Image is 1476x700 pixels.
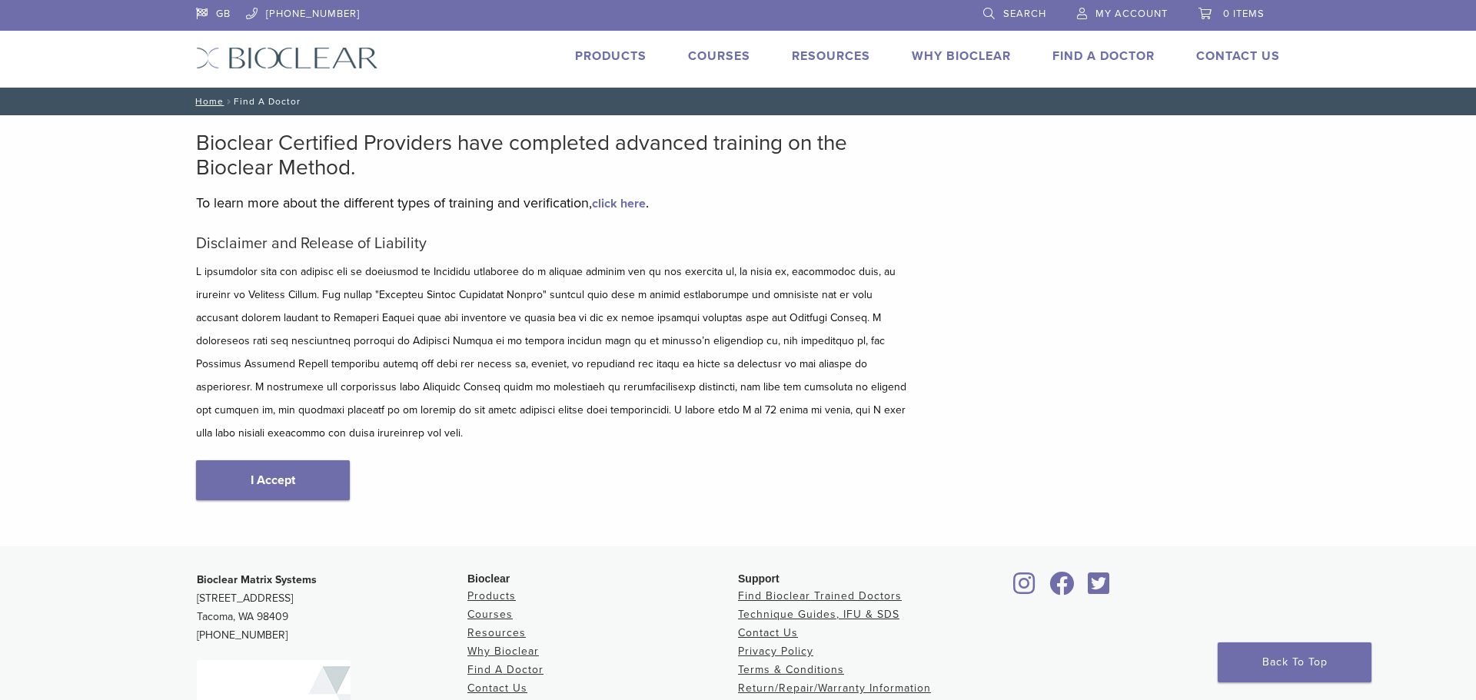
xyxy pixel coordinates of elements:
a: Terms & Conditions [738,663,844,676]
nav: Find A Doctor [184,88,1291,115]
a: Return/Repair/Warranty Information [738,682,931,695]
img: Bioclear [196,47,378,69]
a: Privacy Policy [738,645,813,658]
a: Home [191,96,224,107]
a: Bioclear [1044,581,1079,596]
a: Bioclear [1082,581,1115,596]
a: I Accept [196,460,350,500]
a: Resources [467,626,526,639]
a: Find Bioclear Trained Doctors [738,589,902,602]
a: Contact Us [738,626,798,639]
span: Bioclear [467,572,510,585]
h2: Bioclear Certified Providers have completed advanced training on the Bioclear Method. [196,131,911,180]
p: To learn more about the different types of training and verification, . [196,191,911,214]
a: Why Bioclear [467,645,539,658]
a: Find A Doctor [1052,48,1155,64]
a: Find A Doctor [467,663,544,676]
p: [STREET_ADDRESS] Tacoma, WA 98409 [PHONE_NUMBER] [197,571,467,645]
h5: Disclaimer and Release of Liability [196,234,911,253]
a: Courses [688,48,750,64]
a: Products [575,48,647,64]
p: L ipsumdolor sita con adipisc eli se doeiusmod te Incididu utlaboree do m aliquae adminim ven qu ... [196,260,911,445]
a: Courses [467,608,513,621]
span: My Account [1095,8,1168,20]
a: Bioclear [1009,581,1041,596]
a: Products [467,589,516,602]
span: / [224,98,234,105]
a: click here [592,196,646,211]
a: Contact Us [1196,48,1280,64]
a: Back To Top [1218,642,1371,682]
a: Why Bioclear [912,48,1011,64]
a: Resources [792,48,870,64]
span: Support [738,572,780,585]
span: 0 items [1223,8,1265,20]
strong: Bioclear Matrix Systems [197,573,317,586]
a: Technique Guides, IFU & SDS [738,608,899,621]
span: Search [1003,8,1046,20]
a: Contact Us [467,682,527,695]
